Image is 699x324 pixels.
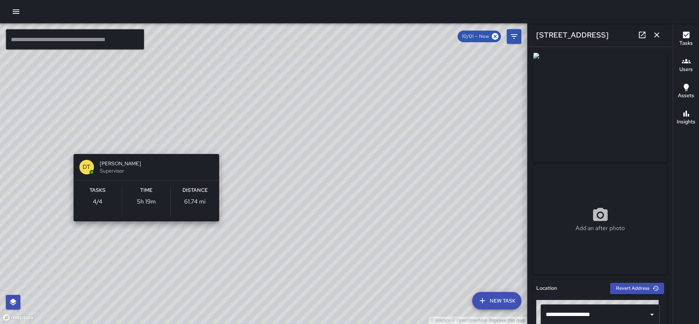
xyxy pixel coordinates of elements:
p: 5h 19m [137,197,156,206]
h6: [STREET_ADDRESS] [536,29,609,41]
p: DT [83,163,90,171]
button: Tasks [673,26,699,52]
h6: Tasks [90,186,106,194]
button: Open [647,309,657,320]
h6: Tasks [679,39,693,47]
h6: Distance [182,186,208,194]
img: request_images%2F66cc9db0-9ecf-11f0-b3dc-5d7a5e1aac54 [533,53,667,162]
p: Add an after photo [576,224,625,233]
h6: Location [536,284,557,292]
button: Insights [673,105,699,131]
button: DT[PERSON_NAME]SupervisorTasks4/4Time5h 19mDistance61.74 mi [74,154,219,221]
span: Supervisor [100,167,213,174]
h6: Assets [678,92,694,100]
div: 10/01 — Now [458,31,501,42]
button: Assets [673,79,699,105]
span: 10/01 — Now [458,33,493,40]
h6: Users [679,66,693,74]
h6: Insights [677,118,695,126]
p: 61.74 mi [184,197,206,206]
span: [PERSON_NAME] [100,160,213,167]
p: 4 / 4 [93,197,102,206]
button: Users [673,52,699,79]
button: New Task [472,292,521,309]
button: Filters [507,29,521,44]
button: Revert Address [610,283,664,294]
h6: Time [140,186,153,194]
